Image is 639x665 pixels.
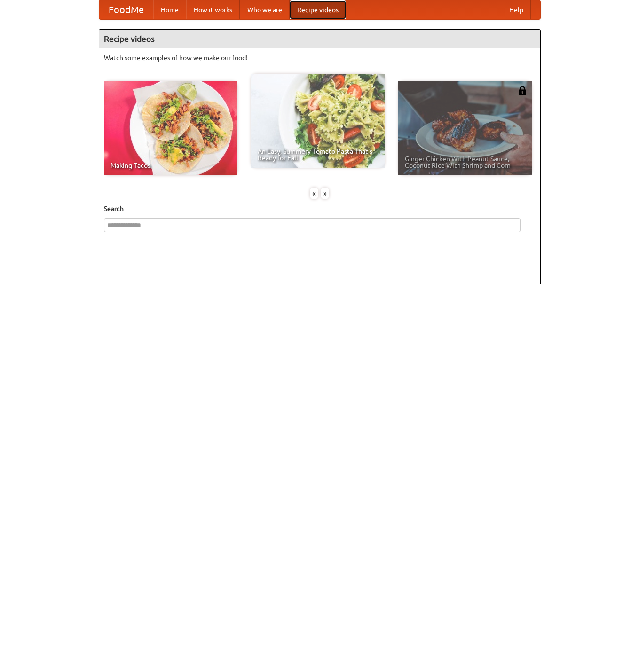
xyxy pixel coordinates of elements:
a: An Easy, Summery Tomato Pasta That's Ready for Fall [251,74,385,168]
span: Making Tacos [110,162,231,169]
div: « [310,188,318,199]
span: An Easy, Summery Tomato Pasta That's Ready for Fall [258,148,378,161]
a: Making Tacos [104,81,237,175]
h5: Search [104,204,536,213]
img: 483408.png [518,86,527,95]
a: FoodMe [99,0,153,19]
a: How it works [186,0,240,19]
a: Who we are [240,0,290,19]
a: Recipe videos [290,0,346,19]
p: Watch some examples of how we make our food! [104,53,536,63]
h4: Recipe videos [99,30,540,48]
a: Help [502,0,531,19]
div: » [321,188,329,199]
a: Home [153,0,186,19]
